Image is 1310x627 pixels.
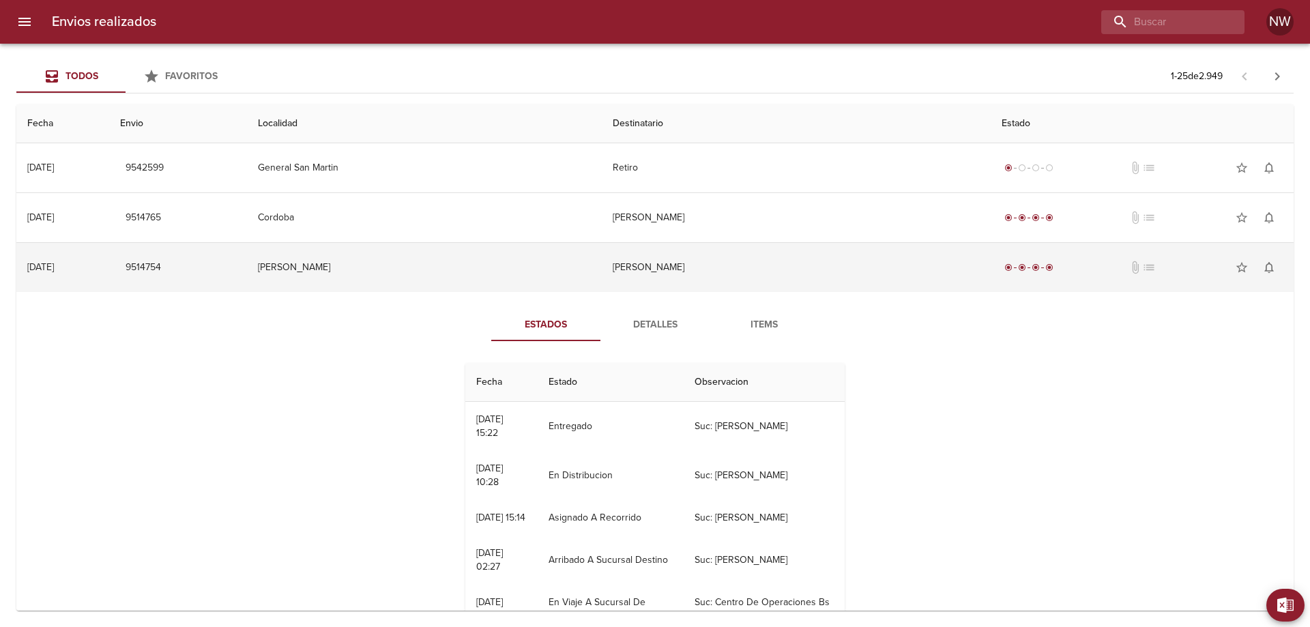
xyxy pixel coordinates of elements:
span: 9542599 [126,160,164,177]
span: Estados [499,317,592,334]
div: Tabs Envios [16,60,235,93]
span: No tiene pedido asociado [1142,161,1156,175]
button: 9514754 [120,255,166,280]
span: radio_button_checked [1004,164,1013,172]
td: En Distribucion [538,451,684,500]
div: [DATE] 15:14 [476,512,525,523]
span: No tiene documentos adjuntos [1129,161,1142,175]
td: Cordoba [247,193,601,242]
th: Fecha [16,104,109,143]
button: Activar notificaciones [1255,254,1283,281]
span: No tiene documentos adjuntos [1129,261,1142,274]
span: No tiene documentos adjuntos [1129,211,1142,224]
th: Envio [109,104,248,143]
span: radio_button_checked [1032,214,1040,222]
th: Fecha [465,363,538,402]
span: notifications_none [1262,211,1276,224]
th: Estado [538,363,684,402]
div: [DATE] 10:28 [476,463,503,488]
td: Entregado [538,402,684,451]
span: radio_button_checked [1004,263,1013,272]
span: No tiene pedido asociado [1142,211,1156,224]
span: radio_button_checked [1004,214,1013,222]
span: No tiene pedido asociado [1142,261,1156,274]
span: 9514765 [126,209,161,227]
span: 9514754 [126,259,161,276]
span: star_border [1235,161,1249,175]
span: Todos [65,70,98,82]
p: 1 - 25 de 2.949 [1171,70,1223,83]
th: Localidad [247,104,601,143]
span: Pagina anterior [1228,69,1261,83]
div: Tabs detalle de guia [491,308,819,341]
td: [PERSON_NAME] [602,193,991,242]
div: Abrir información de usuario [1266,8,1294,35]
td: [PERSON_NAME] [247,243,601,292]
button: 9542599 [120,156,169,181]
div: [DATE] [27,162,54,173]
td: Suc: [PERSON_NAME] [684,451,845,500]
span: Favoritos [165,70,218,82]
td: General San Martin [247,143,601,192]
td: Suc: [PERSON_NAME] [684,500,845,536]
span: star_border [1235,261,1249,274]
button: 9514765 [120,205,166,231]
span: radio_button_unchecked [1032,164,1040,172]
span: star_border [1235,211,1249,224]
span: radio_button_checked [1032,263,1040,272]
button: Activar notificaciones [1255,154,1283,181]
span: radio_button_checked [1018,214,1026,222]
button: menu [8,5,41,38]
span: Items [718,317,811,334]
td: [PERSON_NAME] [602,243,991,292]
button: Exportar Excel [1266,589,1305,622]
span: radio_button_unchecked [1045,164,1053,172]
div: [DATE] 02:27 [476,547,503,572]
span: radio_button_checked [1045,263,1053,272]
button: Agregar a favoritos [1228,154,1255,181]
div: Generado [1002,161,1056,175]
div: [DATE] [27,261,54,273]
div: Entregado [1002,211,1056,224]
input: buscar [1101,10,1221,34]
button: Activar notificaciones [1255,204,1283,231]
span: Pagina siguiente [1261,60,1294,93]
span: radio_button_checked [1018,263,1026,272]
div: Entregado [1002,261,1056,274]
td: Suc: [PERSON_NAME] [684,402,845,451]
td: Arribado A Sucursal Destino [538,536,684,585]
td: Asignado A Recorrido [538,500,684,536]
div: [DATE] [27,212,54,223]
td: Suc: [PERSON_NAME] [684,536,845,585]
span: Detalles [609,317,701,334]
span: notifications_none [1262,161,1276,175]
div: [DATE] 04:42 [476,596,503,622]
button: Agregar a favoritos [1228,204,1255,231]
div: NW [1266,8,1294,35]
th: Destinatario [602,104,991,143]
th: Observacion [684,363,845,402]
h6: Envios realizados [52,11,156,33]
span: radio_button_unchecked [1018,164,1026,172]
div: [DATE] 15:22 [476,413,503,439]
td: Retiro [602,143,991,192]
span: radio_button_checked [1045,214,1053,222]
button: Agregar a favoritos [1228,254,1255,281]
span: notifications_none [1262,261,1276,274]
th: Estado [991,104,1294,143]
